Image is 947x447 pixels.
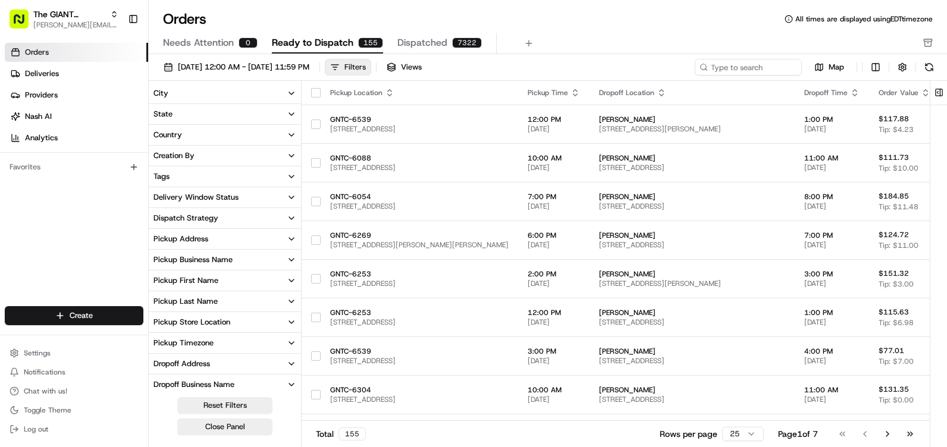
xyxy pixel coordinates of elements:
[599,88,785,97] div: Dropoff Location
[344,62,366,73] div: Filters
[879,241,918,250] span: Tip: $11.00
[25,68,59,79] span: Deliveries
[5,64,148,83] a: Deliveries
[24,348,51,358] span: Settings
[330,269,509,279] span: GNTC-6253
[149,312,301,332] button: Pickup Store Location
[5,43,148,62] a: Orders
[5,383,143,399] button: Chat with us!
[40,114,195,125] div: Start new chat
[12,114,33,135] img: 1736555255976-a54dd68f-1ca7-489b-9aae-adbdc363a1c4
[118,202,144,210] span: Pylon
[5,364,143,380] button: Notifications
[330,308,509,317] span: GNTC-6253
[330,385,509,395] span: GNTC-6304
[599,317,785,327] span: [STREET_ADDRESS]
[330,395,509,404] span: [STREET_ADDRESS]
[153,109,173,119] div: State
[149,291,301,311] button: Pickup Last Name
[325,59,371,75] button: Filters
[879,114,909,124] span: $117.88
[25,133,58,143] span: Analytics
[401,62,422,73] span: Views
[804,192,860,202] span: 8:00 PM
[599,347,785,356] span: [PERSON_NAME]
[177,418,272,435] button: Close Panel
[153,338,214,348] div: Pickup Timezone
[528,124,580,134] span: [DATE]
[12,174,21,183] div: 📗
[599,395,785,404] span: [STREET_ADDRESS]
[153,234,208,244] div: Pickup Address
[804,240,860,250] span: [DATE]
[879,385,909,394] span: $131.35
[879,202,918,212] span: Tip: $11.48
[316,427,366,440] div: Total
[33,8,105,20] button: The GIANT Company
[153,379,234,390] div: Dropoff Business Name
[24,367,65,377] span: Notifications
[879,163,918,173] span: Tip: $10.00
[879,357,914,366] span: Tip: $7.00
[452,37,482,48] div: 7322
[101,174,110,183] div: 💻
[528,240,580,250] span: [DATE]
[24,386,67,396] span: Chat with us!
[330,192,509,202] span: GNTC-6054
[5,158,143,177] div: Favorites
[804,279,860,288] span: [DATE]
[528,192,580,202] span: 7:00 PM
[528,356,580,366] span: [DATE]
[695,59,802,75] input: Type to search
[153,192,239,203] div: Delivery Window Status
[96,168,196,189] a: 💻API Documentation
[25,111,52,122] span: Nash AI
[804,124,860,134] span: [DATE]
[5,345,143,361] button: Settings
[528,308,580,317] span: 12:00 PM
[153,358,210,369] div: Dropoff Address
[599,356,785,366] span: [STREET_ADDRESS]
[528,385,580,395] span: 10:00 AM
[163,36,234,50] span: Needs Attention
[528,88,580,97] div: Pickup Time
[599,308,785,317] span: [PERSON_NAME]
[112,172,191,184] span: API Documentation
[153,254,233,265] div: Pickup Business Name
[528,153,580,163] span: 10:00 AM
[178,62,309,73] span: [DATE] 12:00 AM - [DATE] 11:59 PM
[778,428,818,440] div: Page 1 of 7
[804,88,860,97] div: Dropoff Time
[804,163,860,172] span: [DATE]
[158,59,315,75] button: [DATE] 12:00 AM - [DATE] 11:59 PM
[804,356,860,366] span: [DATE]
[795,14,933,24] span: All times are displayed using EDT timezone
[338,427,366,440] div: 155
[153,150,195,161] div: Creation By
[330,231,509,240] span: GNTC-6269
[330,124,509,134] span: [STREET_ADDRESS]
[153,171,170,182] div: Tags
[330,356,509,366] span: [STREET_ADDRESS]
[202,117,217,131] button: Start new chat
[7,168,96,189] a: 📗Knowledge Base
[397,36,447,50] span: Dispatched
[599,124,785,134] span: [STREET_ADDRESS][PERSON_NAME]
[528,202,580,211] span: [DATE]
[5,5,123,33] button: The GIANT Company[PERSON_NAME][EMAIL_ADDRESS][PERSON_NAME][DOMAIN_NAME]
[879,125,914,134] span: Tip: $4.23
[804,385,860,395] span: 11:00 AM
[12,48,217,67] p: Welcome 👋
[879,307,909,317] span: $115.63
[804,395,860,404] span: [DATE]
[149,229,301,249] button: Pickup Address
[24,172,91,184] span: Knowledge Base
[879,395,914,405] span: Tip: $0.00
[177,397,272,414] button: Reset Filters
[153,317,230,328] div: Pickup Store Location
[5,128,148,147] a: Analytics
[804,115,860,124] span: 1:00 PM
[804,308,860,317] span: 1:00 PM
[879,230,909,240] span: $124.72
